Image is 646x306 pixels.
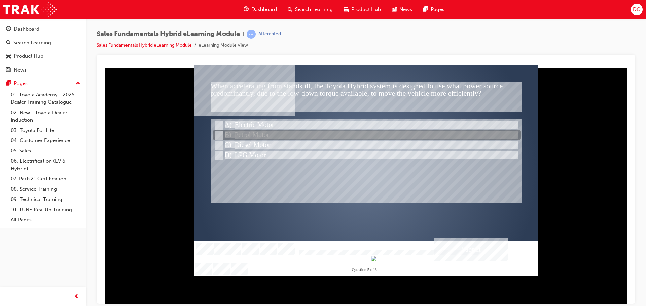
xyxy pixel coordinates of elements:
span: Search Learning [295,6,333,13]
div: News [14,66,27,74]
button: DC [631,4,643,15]
a: Product Hub [3,50,83,62]
a: 04. Customer Experience [8,135,83,146]
a: news-iconNews [386,3,418,16]
span: guage-icon [244,5,249,14]
a: 10. TUNE Rev-Up Training [8,205,83,215]
a: Dashboard [3,23,83,35]
a: 08. Service Training [8,184,83,194]
span: | [243,30,244,38]
span: prev-icon [74,293,79,301]
div: When accelerating from standstill, the Toyota Hybrid system is designed to use what power source ... [109,17,420,47]
button: Pages [3,77,83,90]
span: DC [633,6,640,13]
a: car-iconProduct Hub [338,3,386,16]
span: car-icon [344,5,349,14]
span: news-icon [392,5,397,14]
div: Search Learning [13,39,51,47]
span: up-icon [76,79,80,88]
div: Submit [332,172,406,195]
a: 02. New - Toyota Dealer Induction [8,107,83,125]
span: guage-icon [6,26,11,32]
span: Sales Fundamentals Hybrid eLearning Module [97,30,240,38]
a: guage-iconDashboard [238,3,282,16]
a: 09. Technical Training [8,194,83,205]
span: Dashboard [251,6,277,13]
span: news-icon [6,67,11,73]
a: 05. Sales [8,146,83,156]
span: search-icon [6,40,11,46]
a: 06. Electrification (EV & Hybrid) [8,156,83,174]
span: pages-icon [423,5,428,14]
span: search-icon [288,5,292,14]
div: Dashboard [14,25,39,33]
span: learningRecordVerb_ATTEMPT-icon [247,30,256,39]
span: pages-icon [6,81,11,87]
div: Pages [14,80,28,87]
a: Search Learning [3,37,83,49]
div: Product Hub [14,52,43,60]
button: DashboardSearch LearningProduct HubNews [3,21,83,77]
a: search-iconSearch Learning [282,3,338,16]
a: 03. Toyota For Life [8,125,83,136]
img: Trak [3,2,57,17]
span: When accelerating from standstill, the Toyota Hybrid system is designed to use what power source ... [109,16,403,32]
div: Attempted [258,31,281,37]
span: News [399,6,412,13]
li: eLearning Module View [199,42,248,49]
span: Product Hub [351,6,381,13]
a: pages-iconPages [418,3,450,16]
a: News [3,64,83,76]
div: Question 5 of 6 [249,199,281,209]
span: Pages [431,6,444,13]
a: 01. Toyota Academy - 2025 Dealer Training Catalogue [8,90,83,107]
a: Sales Fundamentals Hybrid eLearning Module [97,42,192,48]
a: 07. Parts21 Certification [8,174,83,184]
a: All Pages [8,215,83,225]
span: car-icon [6,53,11,59]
